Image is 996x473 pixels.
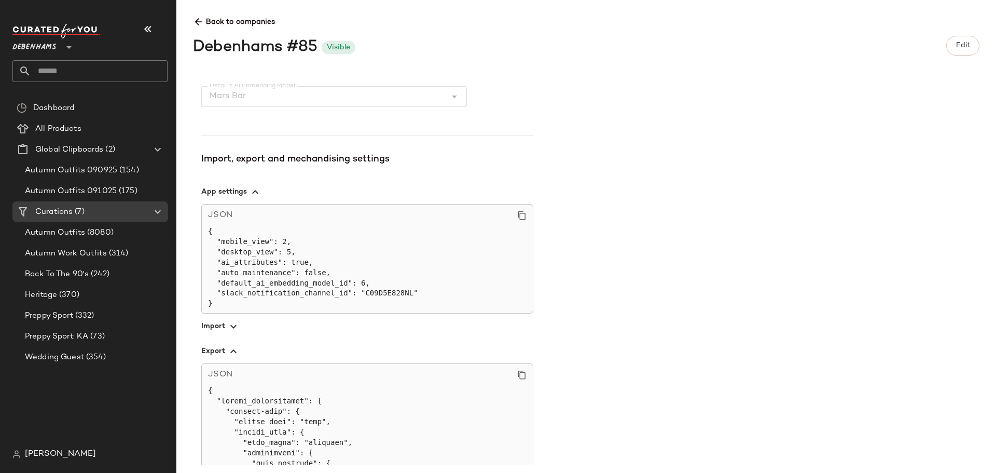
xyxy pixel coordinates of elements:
[107,248,129,260] span: (314)
[25,268,89,280] span: Back To The 90's
[25,165,117,177] span: Autumn Outfits 090925
[208,209,232,222] span: JSON
[25,310,73,322] span: Preppy Sport
[201,339,533,363] button: Export
[955,42,970,50] span: Edit
[84,352,106,363] span: (354)
[25,331,88,343] span: Preppy Sport: KA
[201,152,533,167] div: Import, export and mechandising settings
[35,144,103,156] span: Global Clipboards
[89,268,109,280] span: (242)
[88,331,105,343] span: (73)
[208,368,232,382] span: JSON
[12,24,101,38] img: cfy_white_logo.C9jOOHJF.svg
[25,448,96,461] span: [PERSON_NAME]
[73,310,94,322] span: (332)
[25,352,84,363] span: Wedding Guest
[35,123,81,135] span: All Products
[193,8,979,28] span: Back to companies
[193,36,317,59] div: Debenhams #85
[57,289,79,301] span: (370)
[85,227,114,239] span: (8080)
[12,450,21,458] img: svg%3e
[327,42,350,53] div: Visible
[25,185,117,197] span: Autumn Outfits 091025
[35,206,73,218] span: Curations
[946,36,979,56] button: Edit
[201,179,533,204] button: App settings
[117,185,137,197] span: (175)
[25,227,85,239] span: Autumn Outfits
[73,206,84,218] span: (7)
[33,102,74,114] span: Dashboard
[201,314,533,339] button: Import
[208,226,527,309] pre: { "mobile_view": 2, "desktop_view": 5, "ai_attributes": true, "auto_maintenance": false, "default...
[25,289,57,301] span: Heritage
[17,103,27,113] img: svg%3e
[103,144,115,156] span: (2)
[117,165,139,177] span: (154)
[25,248,107,260] span: Autumn Work Outfits
[12,35,57,54] span: Debenhams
